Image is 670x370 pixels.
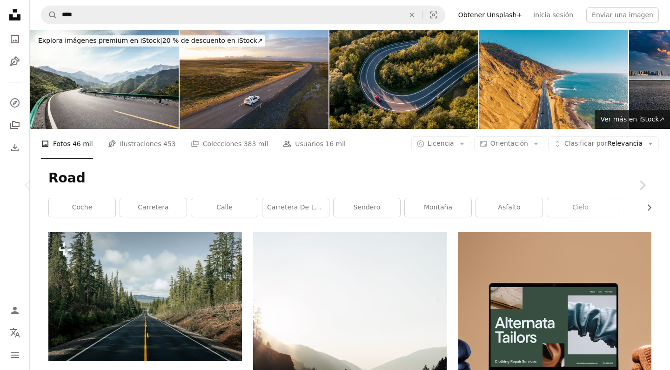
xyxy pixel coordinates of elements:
button: Borrar [402,6,422,24]
a: cielo [547,198,614,217]
span: Licencia [428,140,454,147]
span: Explora imágenes premium en iStock | [38,37,162,44]
a: Inicia sesión [528,7,579,22]
button: Menú [6,346,24,364]
button: Buscar en Unsplash [41,6,57,24]
form: Encuentra imágenes en todo el sitio [41,6,445,24]
a: Historial de descargas [6,138,24,157]
a: Ilustraciones 453 [108,129,176,159]
a: Ver más en iStock↗ [595,110,670,129]
button: Clasificar porRelevancia [548,136,659,151]
span: Ver más en iStock ↗ [600,115,664,123]
a: Ilustraciones [6,52,24,71]
img: Mountains and roads [30,30,179,129]
a: Obtener Unsplash+ [453,7,528,22]
img: Coche rojo en una carretera sinuosa [329,30,478,129]
a: montaña [405,198,471,217]
button: Idioma [6,323,24,342]
button: Licencia [411,136,470,151]
a: coche [49,198,115,217]
a: Fotos [6,30,24,48]
a: Iniciar sesión / Registrarse [6,301,24,320]
span: Orientación [490,140,528,147]
a: Explora imágenes premium en iStock|20 % de descuento en iStock↗ [30,30,271,52]
button: Orientación [474,136,544,151]
a: calle [191,198,258,217]
img: Un camino vacío rodeado de árboles y montañas [48,232,242,361]
a: sendero [334,198,400,217]
button: Búsqueda visual [422,6,445,24]
a: Colecciones [6,116,24,135]
span: Clasificar por [564,140,607,147]
img: Pacific Coast Highway Scenic Drive California [479,30,628,129]
a: Explorar [6,94,24,112]
a: Usuarios 16 mil [283,129,346,159]
a: Colecciones 383 mil [191,129,268,159]
h1: Road [48,170,651,187]
div: 20 % de descuento en iStock ↗ [35,35,265,47]
a: carretera [120,198,187,217]
a: Carretera de la ciudad [262,198,329,217]
a: asfalto [476,198,543,217]
span: 383 mil [244,139,268,149]
img: Scenic aerial view of road with car in a picturesque landscape with amazing sunset In Iceland [180,30,328,129]
span: 16 mil [325,139,346,149]
a: Siguiente [614,141,670,230]
span: Relevancia [564,139,643,148]
span: 453 [163,139,176,149]
button: Enviar una imagen [586,7,659,22]
a: Un camino vacío rodeado de árboles y montañas [48,292,242,301]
